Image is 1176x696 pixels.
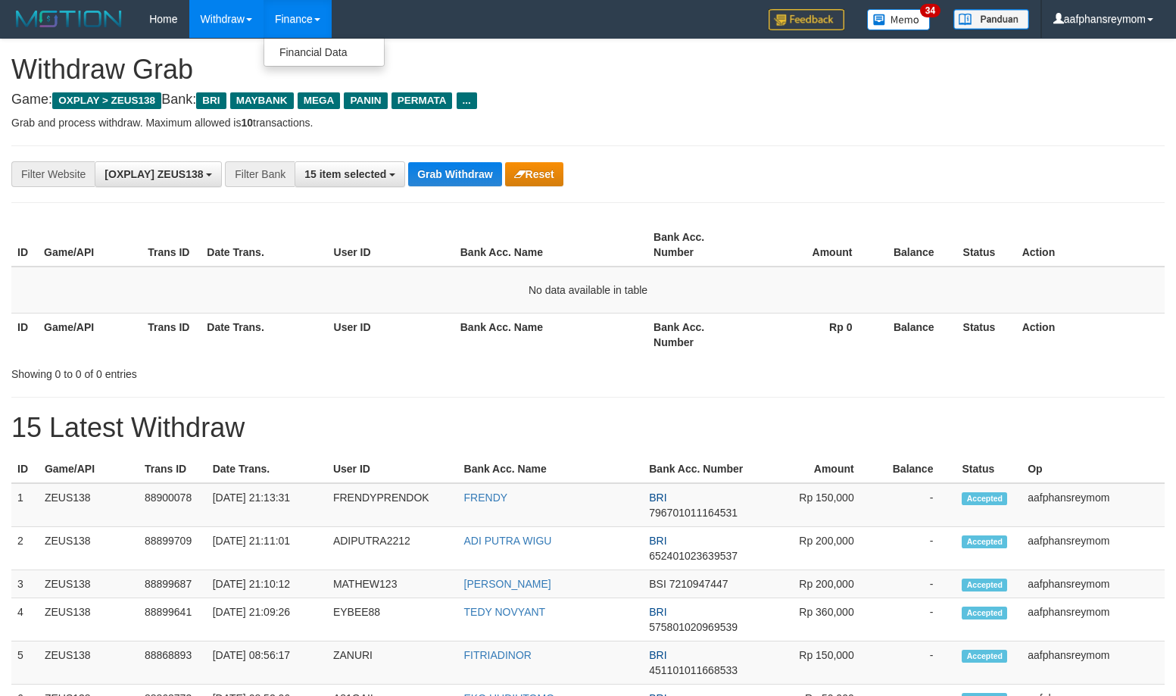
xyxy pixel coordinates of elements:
td: FRENDYPRENDOK [327,483,458,527]
th: Date Trans. [207,455,327,483]
th: User ID [328,223,454,267]
th: Action [1016,313,1165,356]
button: 15 item selected [295,161,405,187]
td: ZEUS138 [39,598,139,641]
th: Bank Acc. Number [647,313,751,356]
th: Bank Acc. Number [643,455,758,483]
td: ADIPUTRA2212 [327,527,458,570]
p: Grab and process withdraw. Maximum allowed is transactions. [11,115,1165,130]
td: ZEUS138 [39,483,139,527]
td: aafphansreymom [1022,641,1165,685]
th: ID [11,313,38,356]
th: ID [11,223,38,267]
span: [OXPLAY] ZEUS138 [104,168,203,180]
td: EYBEE88 [327,598,458,641]
th: Trans ID [142,313,201,356]
span: Copy 652401023639537 to clipboard [649,550,738,562]
button: Reset [505,162,563,186]
th: Balance [877,455,956,483]
td: 1 [11,483,39,527]
td: [DATE] 21:13:31 [207,483,327,527]
span: Copy 796701011164531 to clipboard [649,507,738,519]
td: aafphansreymom [1022,483,1165,527]
th: User ID [327,455,458,483]
span: BRI [649,535,666,547]
td: aafphansreymom [1022,598,1165,641]
td: - [877,641,956,685]
th: Bank Acc. Name [458,455,644,483]
td: aafphansreymom [1022,570,1165,598]
td: Rp 150,000 [758,483,877,527]
th: Amount [751,223,875,267]
span: Copy 575801020969539 to clipboard [649,621,738,633]
td: 88899709 [139,527,207,570]
img: MOTION_logo.png [11,8,126,30]
span: Accepted [962,650,1007,663]
div: Filter Website [11,161,95,187]
td: No data available in table [11,267,1165,314]
th: User ID [328,313,454,356]
span: MAYBANK [230,92,294,109]
img: Feedback.jpg [769,9,844,30]
th: Game/API [39,455,139,483]
td: 88900078 [139,483,207,527]
td: [DATE] 21:09:26 [207,598,327,641]
th: Status [956,455,1022,483]
td: - [877,598,956,641]
button: [OXPLAY] ZEUS138 [95,161,222,187]
th: Bank Acc. Name [454,223,647,267]
td: Rp 150,000 [758,641,877,685]
span: MEGA [298,92,341,109]
img: Button%20Memo.svg [867,9,931,30]
span: ... [457,92,477,109]
th: Op [1022,455,1165,483]
a: FRENDY [464,492,508,504]
td: Rp 200,000 [758,527,877,570]
a: FITRIADINOR [464,649,532,661]
span: Accepted [962,492,1007,505]
td: 88899687 [139,570,207,598]
h4: Game: Bank: [11,92,1165,108]
th: Action [1016,223,1165,267]
a: ADI PUTRA WIGU [464,535,552,547]
div: Filter Bank [225,161,295,187]
td: aafphansreymom [1022,527,1165,570]
th: Trans ID [139,455,207,483]
img: panduan.png [953,9,1029,30]
td: Rp 360,000 [758,598,877,641]
td: [DATE] 21:11:01 [207,527,327,570]
th: Balance [875,223,956,267]
td: 3 [11,570,39,598]
th: Game/API [38,223,142,267]
span: 34 [920,4,940,17]
th: Amount [758,455,877,483]
td: 2 [11,527,39,570]
th: Status [957,313,1016,356]
td: [DATE] 08:56:17 [207,641,327,685]
h1: 15 Latest Withdraw [11,413,1165,443]
a: TEDY NOVYANT [464,606,546,618]
td: - [877,570,956,598]
th: Rp 0 [751,313,875,356]
td: - [877,527,956,570]
span: Accepted [962,579,1007,591]
a: [PERSON_NAME] [464,578,551,590]
th: Date Trans. [201,223,327,267]
td: MATHEW123 [327,570,458,598]
span: Accepted [962,607,1007,620]
td: ZEUS138 [39,570,139,598]
th: Balance [875,313,956,356]
span: BSI [649,578,666,590]
td: - [877,483,956,527]
td: 88899641 [139,598,207,641]
td: ZEUS138 [39,527,139,570]
th: Status [957,223,1016,267]
td: Rp 200,000 [758,570,877,598]
th: Date Trans. [201,313,327,356]
span: Accepted [962,535,1007,548]
span: Copy 451101011668533 to clipboard [649,664,738,676]
h1: Withdraw Grab [11,55,1165,85]
td: ZANURI [327,641,458,685]
span: BRI [196,92,226,109]
th: Bank Acc. Name [454,313,647,356]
